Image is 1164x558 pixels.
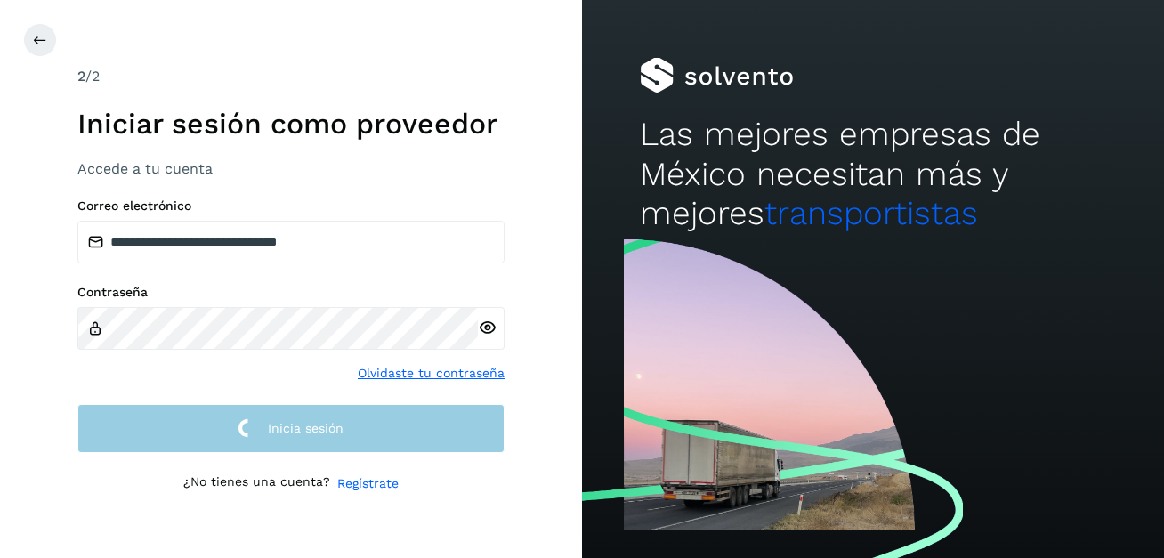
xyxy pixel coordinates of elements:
label: Contraseña [77,285,505,300]
span: Inicia sesión [268,422,344,434]
p: ¿No tienes una cuenta? [183,474,330,493]
span: 2 [77,68,85,85]
h2: Las mejores empresas de México necesitan más y mejores [640,115,1105,233]
h1: Iniciar sesión como proveedor [77,107,505,141]
span: transportistas [764,194,978,232]
h3: Accede a tu cuenta [77,160,505,177]
a: Olvidaste tu contraseña [358,364,505,383]
label: Correo electrónico [77,198,505,214]
a: Regístrate [337,474,399,493]
button: Inicia sesión [77,404,505,453]
div: /2 [77,66,505,87]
